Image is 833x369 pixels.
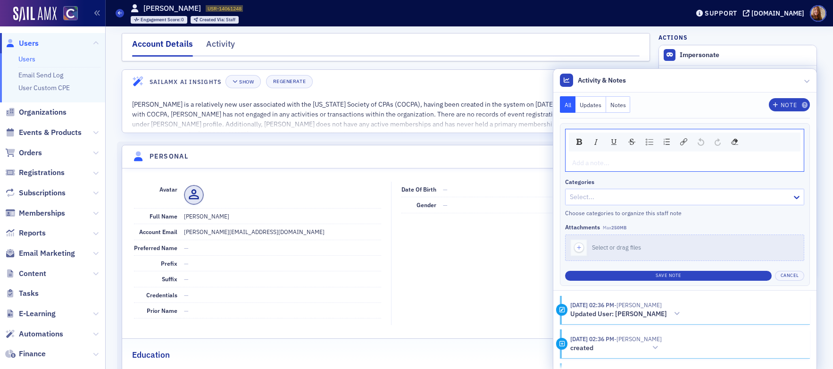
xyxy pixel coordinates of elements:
div: 0 [141,17,184,23]
span: Gender [416,201,436,209]
span: Engagement Score : [141,17,182,23]
div: Engagement Score: 0 [131,16,188,24]
button: Save Note [565,271,772,281]
span: USR-14061248 [208,5,242,12]
button: Updated User: [PERSON_NAME] [570,309,683,319]
div: Note [781,102,797,108]
div: Link [677,135,691,149]
button: Select or drag files [565,235,804,261]
div: Show [239,79,254,84]
span: — [184,260,189,267]
span: Select or drag files [592,243,641,251]
span: Finance [19,349,46,359]
span: Profile [810,5,826,22]
div: rdw-toolbar [569,133,800,151]
h5: created [570,344,593,352]
div: Ordered [660,135,673,148]
div: rdw-wrapper [565,129,804,172]
a: Memberships [5,208,65,218]
div: rdw-link-control [675,135,692,149]
button: Magic Login Link [659,65,816,85]
span: — [184,307,189,314]
h2: Education [132,349,170,361]
time: 9/30/2025 02:36 PM [570,335,614,343]
span: Credentials [146,291,177,299]
span: E-Learning [19,309,56,319]
dd: [PERSON_NAME][EMAIL_ADDRESS][DOMAIN_NAME] [184,224,381,239]
a: Organizations [5,107,67,117]
span: Registrations [19,168,65,178]
h5: Updated User: [PERSON_NAME] [570,310,667,319]
div: rdw-remove-control [726,135,743,149]
span: Memberships [19,208,65,218]
div: rdw-list-control [641,135,675,149]
img: SailAMX [63,6,78,21]
div: Undo [694,135,708,149]
span: Reports [19,228,46,238]
span: — [443,201,448,209]
span: Events & Products [19,127,82,138]
div: Staff [200,17,235,23]
dd: [PERSON_NAME] [184,209,381,224]
button: created [570,343,662,353]
a: View Homepage [57,6,78,22]
span: 250MB [611,225,626,231]
h4: Actions [658,33,688,42]
a: Subscriptions [5,188,66,198]
a: Orders [5,148,42,158]
div: Italic [589,135,603,149]
span: Subscriptions [19,188,66,198]
div: rdw-inline-control [571,135,641,149]
a: Reports [5,228,46,238]
button: [DOMAIN_NAME] [743,10,808,17]
div: Activity [206,38,235,55]
span: Prior Name [147,307,177,314]
a: E-Learning [5,309,56,319]
button: Updates [575,96,606,113]
span: Prefix [161,260,177,267]
div: Remove [728,135,741,149]
a: Content [5,268,46,279]
div: Activity [556,304,568,316]
span: Created Via : [200,17,226,23]
a: Events & Products [5,127,82,138]
button: All [560,96,576,113]
div: Unordered [642,135,657,149]
div: Redo [711,135,724,149]
span: Tasks [19,288,39,299]
button: Impersonate [680,51,719,59]
span: Date of Birth [401,185,436,193]
div: Strikethrough [625,135,639,148]
span: Orders [19,148,42,158]
a: Automations [5,329,63,339]
span: — [184,275,189,283]
span: Organizations [19,107,67,117]
img: SailAMX [13,7,57,22]
h4: Personal [150,151,188,161]
span: Users [19,38,39,49]
button: Regenerate [266,75,313,88]
a: Users [5,38,39,49]
div: Bold [573,135,585,148]
div: rdw-editor [573,158,797,168]
span: — [443,185,448,193]
div: Support [705,9,737,17]
a: Tasks [5,288,39,299]
span: Automations [19,329,63,339]
div: Account Details [132,38,193,57]
time: 9/30/2025 02:36 PM [570,301,614,309]
span: Suffix [162,275,177,283]
span: — [184,244,189,252]
a: Email Send Log [18,71,63,79]
div: Attachments [565,224,600,231]
div: Choose categories to organize this staff note [565,209,804,217]
a: Finance [5,349,46,359]
button: Show [225,75,261,88]
h4: SailAMX AI Insights [150,77,221,86]
a: Email Marketing [5,248,75,259]
span: — [184,291,189,299]
span: Max [603,225,626,231]
div: [DOMAIN_NAME] [751,9,804,17]
button: Cancel [775,271,804,281]
div: Creation [556,338,568,350]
